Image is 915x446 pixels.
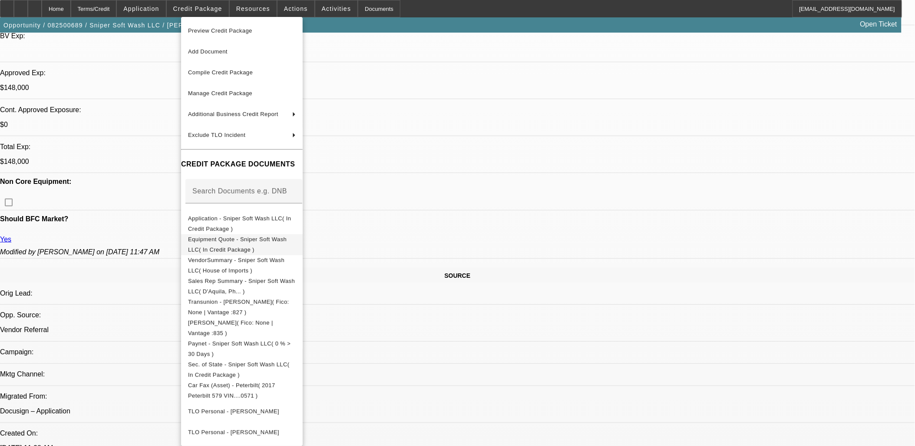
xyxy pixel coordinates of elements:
[188,277,295,294] span: Sales Rep Summary - Sniper Soft Wash LLC( D'Aquila, Ph... )
[192,187,287,194] mat-label: Search Documents e.g. DNB
[188,429,279,435] span: TLO Personal - [PERSON_NAME]
[188,408,279,414] span: TLO Personal - [PERSON_NAME]
[188,340,291,357] span: Paynet - Sniper Soft Wash LLC( 0 % > 30 Days )
[188,90,252,97] span: Manage Credit Package
[181,296,303,317] button: Transunion - Gomez, Lenin( Fico: None | Vantage :827 )
[181,276,303,296] button: Sales Rep Summary - Sniper Soft Wash LLC( D'Aquila, Ph... )
[188,256,284,273] span: VendorSummary - Sniper Soft Wash LLC( House of Imports )
[188,27,252,34] span: Preview Credit Package
[181,317,303,338] button: Transunion - Gomez, Aracelis( Fico: None | Vantage :835 )
[181,159,303,170] h4: CREDIT PACKAGE DOCUMENTS
[188,215,291,232] span: Application - Sniper Soft Wash LLC( In Credit Package )
[188,382,275,399] span: Car Fax (Asset) - Peterbilt( 2017 Peterbilt 579 VIN....0571 )
[188,111,278,117] span: Additional Business Credit Report
[181,338,303,359] button: Paynet - Sniper Soft Wash LLC( 0 % > 30 Days )
[181,213,303,234] button: Application - Sniper Soft Wash LLC( In Credit Package )
[181,234,303,255] button: Equipment Quote - Sniper Soft Wash LLC( In Credit Package )
[181,255,303,276] button: VendorSummary - Sniper Soft Wash LLC( House of Imports )
[188,236,287,253] span: Equipment Quote - Sniper Soft Wash LLC( In Credit Package )
[181,422,303,443] button: TLO Personal - Gomez, Aracelis
[181,359,303,380] button: Sec. of State - Sniper Soft Wash LLC( In Credit Package )
[188,132,245,138] span: Exclude TLO Incident
[188,361,289,378] span: Sec. of State - Sniper Soft Wash LLC( In Credit Package )
[181,401,303,422] button: TLO Personal - Gomez, Lenin
[181,380,303,401] button: Car Fax (Asset) - Peterbilt( 2017 Peterbilt 579 VIN....0571 )
[188,298,289,315] span: Transunion - [PERSON_NAME]( Fico: None | Vantage :827 )
[188,48,228,55] span: Add Document
[188,319,273,336] span: [PERSON_NAME]( Fico: None | Vantage :835 )
[188,69,253,76] span: Compile Credit Package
